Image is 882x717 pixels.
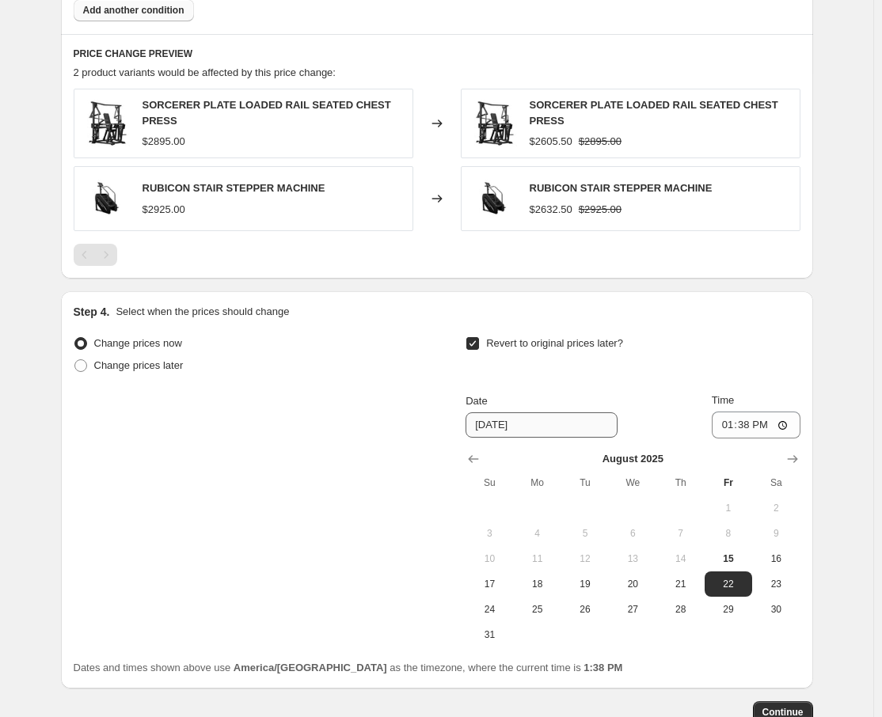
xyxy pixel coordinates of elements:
[520,578,555,590] span: 18
[705,597,752,622] button: Friday August 29 2025
[663,603,698,616] span: 28
[568,527,603,540] span: 5
[466,622,513,647] button: Sunday August 31 2025
[472,603,507,616] span: 24
[470,175,517,222] img: 45_d50a1344-ebb0-4ba7-8e00-c4aa2e754a7d_80x.webp
[663,527,698,540] span: 7
[752,597,800,622] button: Saturday August 30 2025
[711,476,746,489] span: Fr
[609,546,656,571] button: Wednesday August 13 2025
[752,571,800,597] button: Saturday August 23 2025
[116,304,289,320] p: Select when the prices should change
[752,470,800,495] th: Saturday
[609,521,656,546] button: Wednesday August 6 2025
[74,244,117,266] nav: Pagination
[466,470,513,495] th: Sunday
[530,99,778,127] span: SORCERER PLATE LOADED RAIL SEATED CHEST PRESS
[712,394,734,406] span: Time
[466,597,513,622] button: Sunday August 24 2025
[466,395,487,407] span: Date
[94,337,182,349] span: Change prices now
[472,628,507,641] span: 31
[514,597,561,622] button: Monday August 25 2025
[752,521,800,546] button: Saturday August 9 2025
[758,527,793,540] span: 9
[470,100,517,147] img: 45_49f4a735-62ba-44ba-b8e9-be4c26cf86aa_80x.webp
[74,47,800,60] h6: PRICE CHANGE PREVIEW
[74,662,623,673] span: Dates and times shown above use as the timezone, where the current time is
[466,546,513,571] button: Sunday August 10 2025
[752,546,800,571] button: Saturday August 16 2025
[514,546,561,571] button: Monday August 11 2025
[568,552,603,565] span: 12
[656,470,704,495] th: Thursday
[514,470,561,495] th: Monday
[711,502,746,514] span: 1
[705,470,752,495] th: Friday
[74,304,110,320] h2: Step 4.
[615,476,650,489] span: We
[466,521,513,546] button: Sunday August 3 2025
[472,527,507,540] span: 3
[758,578,793,590] span: 23
[520,476,555,489] span: Mo
[758,502,793,514] span: 2
[656,521,704,546] button: Thursday August 7 2025
[143,134,185,150] div: $2895.00
[705,495,752,521] button: Friday August 1 2025
[561,521,609,546] button: Tuesday August 5 2025
[711,578,746,590] span: 22
[758,476,793,489] span: Sa
[705,521,752,546] button: Friday August 8 2025
[472,476,507,489] span: Su
[758,552,793,565] span: 16
[609,470,656,495] th: Wednesday
[561,470,609,495] th: Tuesday
[711,603,746,616] span: 29
[609,571,656,597] button: Wednesday August 20 2025
[705,546,752,571] button: Today Friday August 15 2025
[568,603,603,616] span: 26
[472,552,507,565] span: 10
[74,66,336,78] span: 2 product variants would be affected by this price change:
[530,202,572,218] div: $2632.50
[579,202,622,218] strike: $2925.00
[584,662,622,673] b: 1:38 PM
[711,552,746,565] span: 15
[520,603,555,616] span: 25
[781,448,804,470] button: Show next month, September 2025
[466,412,618,438] input: 8/15/2025
[579,134,622,150] strike: $2895.00
[609,597,656,622] button: Wednesday August 27 2025
[568,578,603,590] span: 19
[656,597,704,622] button: Thursday August 28 2025
[568,476,603,489] span: Tu
[94,359,184,371] span: Change prices later
[615,527,650,540] span: 6
[234,662,387,673] b: America/[GEOGRAPHIC_DATA]
[530,134,572,150] div: $2605.50
[486,337,623,349] span: Revert to original prices later?
[143,202,185,218] div: $2925.00
[520,527,555,540] span: 4
[82,175,130,222] img: 45_d50a1344-ebb0-4ba7-8e00-c4aa2e754a7d_80x.webp
[663,476,698,489] span: Th
[472,578,507,590] span: 17
[615,552,650,565] span: 13
[530,182,713,194] span: RUBICON STAIR STEPPER MACHINE
[758,603,793,616] span: 30
[561,597,609,622] button: Tuesday August 26 2025
[752,495,800,521] button: Saturday August 2 2025
[83,4,184,17] span: Add another condition
[615,603,650,616] span: 27
[705,571,752,597] button: Friday August 22 2025
[514,571,561,597] button: Monday August 18 2025
[520,552,555,565] span: 11
[656,546,704,571] button: Thursday August 14 2025
[561,571,609,597] button: Tuesday August 19 2025
[663,578,698,590] span: 21
[711,527,746,540] span: 8
[143,99,391,127] span: SORCERER PLATE LOADED RAIL SEATED CHEST PRESS
[656,571,704,597] button: Thursday August 21 2025
[462,448,485,470] button: Show previous month, July 2025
